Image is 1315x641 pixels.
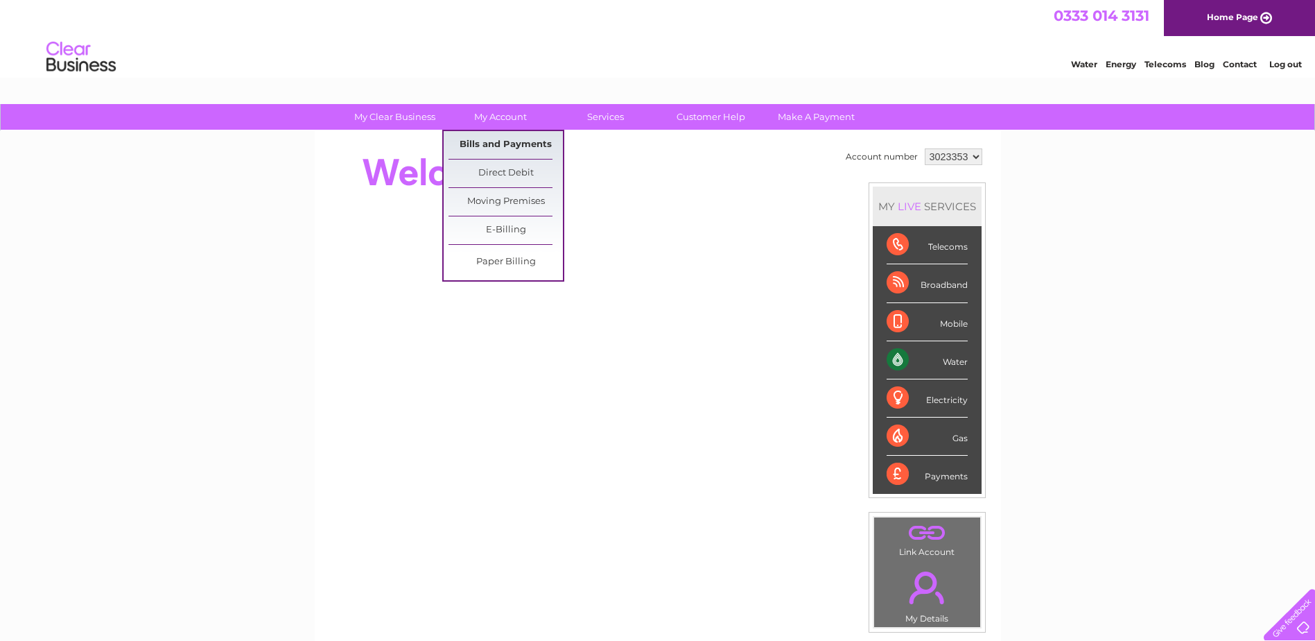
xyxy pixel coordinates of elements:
[46,36,116,78] img: logo.png
[449,160,563,187] a: Direct Debit
[1269,59,1302,69] a: Log out
[449,188,563,216] a: Moving Premises
[759,104,873,130] a: Make A Payment
[887,226,968,264] div: Telecoms
[895,200,924,213] div: LIVE
[331,8,986,67] div: Clear Business is a trading name of Verastar Limited (registered in [GEOGRAPHIC_DATA] No. 3667643...
[842,145,921,169] td: Account number
[1144,59,1186,69] a: Telecoms
[1071,59,1097,69] a: Water
[654,104,768,130] a: Customer Help
[873,517,981,561] td: Link Account
[887,303,968,341] div: Mobile
[887,379,968,418] div: Electricity
[887,418,968,456] div: Gas
[1194,59,1214,69] a: Blog
[887,456,968,493] div: Payments
[1223,59,1257,69] a: Contact
[878,521,977,545] a: .
[449,248,563,276] a: Paper Billing
[548,104,663,130] a: Services
[449,131,563,159] a: Bills and Payments
[873,560,981,628] td: My Details
[887,264,968,302] div: Broadband
[1054,7,1149,24] a: 0333 014 3131
[338,104,452,130] a: My Clear Business
[873,187,982,226] div: MY SERVICES
[878,563,977,612] a: .
[1106,59,1136,69] a: Energy
[443,104,557,130] a: My Account
[887,341,968,379] div: Water
[449,216,563,244] a: E-Billing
